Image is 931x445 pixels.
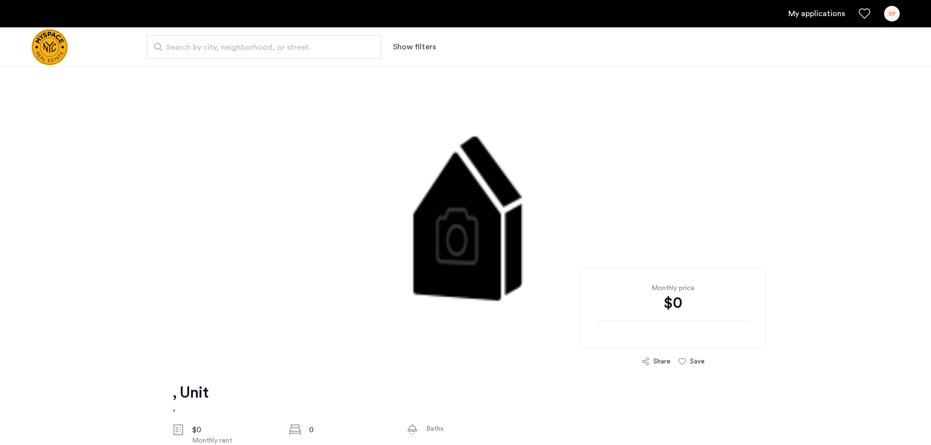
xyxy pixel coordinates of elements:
[173,403,208,414] h2: ,
[690,357,705,366] div: Save
[31,29,68,65] a: Cazamio logo
[173,383,208,414] a: , Unit,
[309,424,391,436] div: 0
[31,29,68,65] img: logo
[426,424,508,434] div: Baths
[173,383,208,403] h1: , Unit
[192,424,274,436] div: $0
[884,6,900,21] div: SP
[596,293,750,313] div: $0
[168,66,763,360] img: 2.gif
[393,41,436,53] button: Show or hide filters
[147,35,381,59] input: Apartment Search
[166,42,354,53] span: Search by city, neighborhood, or street.
[859,8,870,20] a: Favorites
[788,8,845,20] a: My application
[596,283,750,293] div: Monthly price
[653,357,671,366] div: Share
